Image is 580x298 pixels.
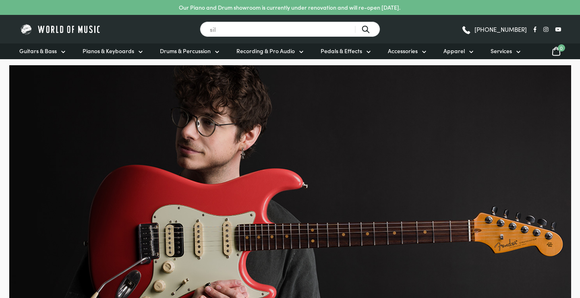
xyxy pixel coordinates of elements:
[558,44,565,52] span: 0
[179,3,400,12] p: Our Piano and Drum showroom is currently under renovation and will re-open [DATE].
[83,47,134,55] span: Pianos & Keyboards
[160,47,211,55] span: Drums & Percussion
[388,47,418,55] span: Accessories
[443,47,465,55] span: Apparel
[321,47,362,55] span: Pedals & Effects
[491,47,512,55] span: Services
[19,23,102,35] img: World of Music
[236,47,295,55] span: Recording & Pro Audio
[463,209,580,298] iframe: Chat with our support team
[200,21,380,37] input: Search for a product ...
[19,47,57,55] span: Guitars & Bass
[474,26,527,32] span: [PHONE_NUMBER]
[461,23,527,35] a: [PHONE_NUMBER]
